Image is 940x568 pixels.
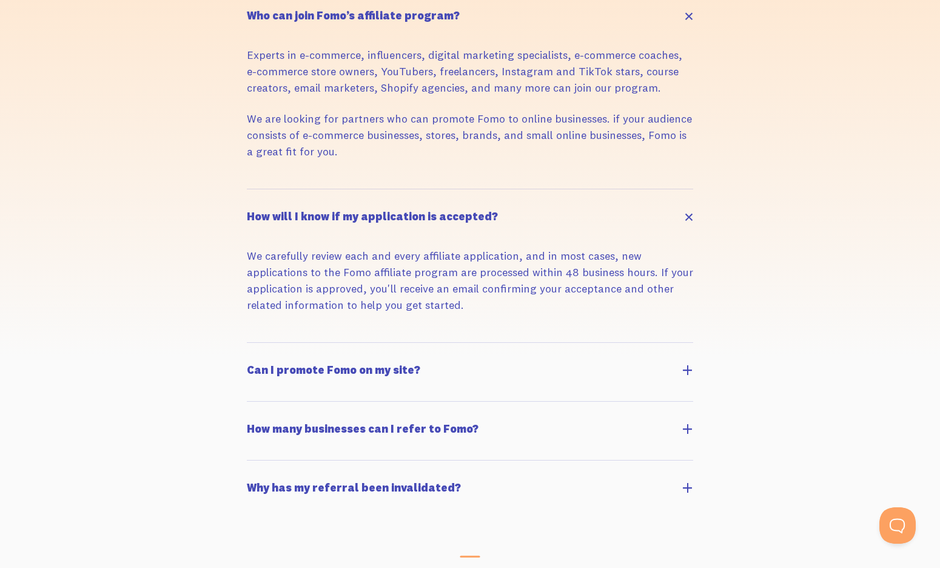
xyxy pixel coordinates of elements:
p: Experts in e-commerce, influencers, digital marketing specialists, e-commerce coaches, e-commerce... [247,47,693,96]
p: We carefully review each and every affiliate application, and in most cases, new applications to ... [247,248,693,313]
h5: Who can join Fomo’s affiliate program? [247,10,460,21]
iframe: Help Scout Beacon - Open [879,507,916,544]
p: We are looking for partners who can promote Fomo to online businesses. if your audience consists ... [247,110,693,160]
h5: How will I know if my application is accepted? [247,211,498,222]
h5: How many businesses can I refer to Fomo? [247,424,478,434]
h5: Can I promote Fomo on my site? [247,365,420,376]
h5: Why has my referral been invalidated? [247,482,461,493]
